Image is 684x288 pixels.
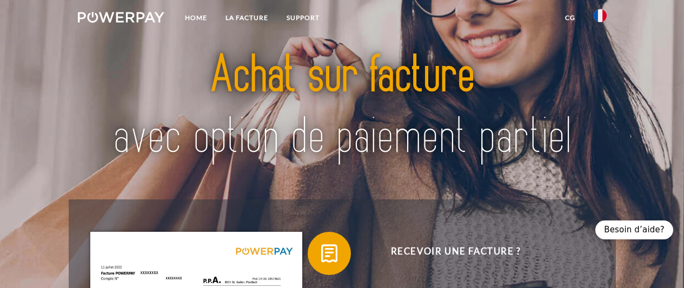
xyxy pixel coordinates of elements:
[316,240,343,267] img: qb_bill.svg
[104,29,581,184] img: title-powerpay_fr.svg
[216,8,277,28] a: LA FACTURE
[277,8,329,28] a: Support
[78,12,165,23] img: logo-powerpay-white.svg
[176,8,216,28] a: Home
[323,232,588,275] span: Recevoir une facture ?
[595,220,673,239] div: Besoin d’aide?
[308,232,589,275] button: Recevoir une facture ?
[556,8,585,28] a: CG
[594,9,607,22] img: fr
